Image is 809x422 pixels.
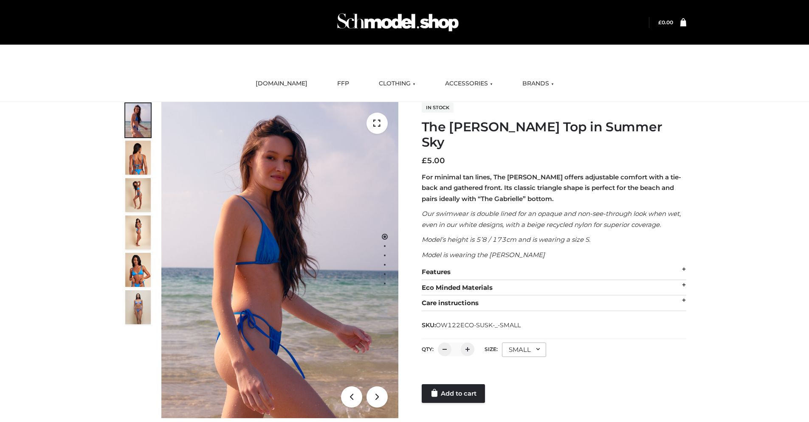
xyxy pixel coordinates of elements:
[422,280,686,296] div: Eco Minded Materials
[125,215,151,249] img: 3.Alex-top_CN-1-1-2.jpg
[331,74,355,93] a: FFP
[422,320,521,330] span: SKU:
[422,295,686,311] div: Care instructions
[125,141,151,175] img: 5.Alex-top_CN-1-1_1-1.jpg
[422,119,686,150] h1: The [PERSON_NAME] Top in Summer Sky
[658,19,673,25] a: £0.00
[422,384,485,403] a: Add to cart
[485,346,498,352] label: Size:
[249,74,314,93] a: [DOMAIN_NAME]
[658,19,673,25] bdi: 0.00
[372,74,422,93] a: CLOTHING
[436,321,521,329] span: OW122ECO-SUSK-_-SMALL
[422,346,434,352] label: QTY:
[516,74,560,93] a: BRANDS
[422,156,445,165] bdi: 5.00
[422,235,590,244] em: Model’s height is 5’8 / 173cm and is wearing a size S.
[658,19,662,25] span: £
[422,264,686,280] div: Features
[502,343,546,357] div: SMALL
[161,102,398,418] img: 1.Alex-top_SS-1_4464b1e7-c2c9-4e4b-a62c-58381cd673c0 (1)
[125,178,151,212] img: 4.Alex-top_CN-1-1-2.jpg
[422,210,681,229] em: Our swimwear is double lined for an opaque and non-see-through look when wet, even in our white d...
[125,103,151,137] img: 1.Alex-top_SS-1_4464b1e7-c2c9-4e4b-a62c-58381cd673c0-1.jpg
[422,156,427,165] span: £
[334,6,462,39] img: Schmodel Admin 964
[422,173,681,203] strong: For minimal tan lines, The [PERSON_NAME] offers adjustable comfort with a tie-back and gathered f...
[422,102,454,113] span: In stock
[125,290,151,324] img: SSVC.jpg
[439,74,499,93] a: ACCESSORIES
[422,251,545,259] em: Model is wearing the [PERSON_NAME]
[125,253,151,287] img: 2.Alex-top_CN-1-1-2.jpg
